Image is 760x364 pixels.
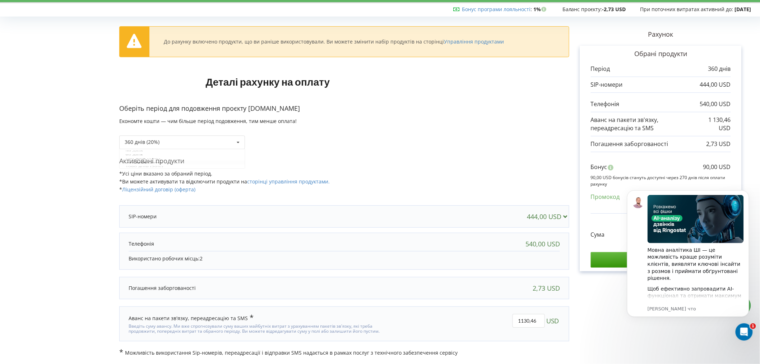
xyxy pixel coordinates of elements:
[129,213,157,220] p: SIP-номери
[119,170,212,177] span: *Усі ціни вказано за обраний період.
[750,323,756,329] span: 1
[525,240,560,247] div: 540,00 USD
[701,116,731,132] p: 1 130,46 USD
[591,252,731,267] input: Перейти до оплати
[591,140,668,148] p: Погашення заборгованості
[129,314,254,322] div: Аванс на пакети зв'язку, переадресацію та SMS
[591,193,620,201] p: Промокод
[546,314,559,328] span: USD
[591,81,623,89] p: SIP-номери
[129,240,154,247] p: Телефонія
[200,255,203,262] span: 2
[462,6,532,13] span: :
[703,163,731,171] p: 90,00 USD
[591,231,605,239] p: Сума
[562,6,602,13] span: Баланс проєкту:
[736,323,753,341] iframe: Intercom live chat
[129,285,196,292] p: Погашення заборгованості
[591,174,731,187] p: 90,00 USD бонусів стануть доступні через 270 днів після оплати рахунку
[533,6,548,13] strong: 1%
[533,285,560,292] div: 2,73 USD
[119,64,416,99] h1: Деталі рахунку на оплату
[602,6,626,13] strong: -2,73 USD
[129,322,394,334] div: Введіть суму авансу. Ми вже спрогнозували суму ваших майбутніх витрат з урахуванням пакетів зв'яз...
[591,100,620,108] p: Телефонія
[119,118,297,124] span: Економте кошти — чим більше період подовження, тим менше оплата!
[640,6,733,13] span: При поточних витратах активний до:
[616,179,760,345] iframe: Intercom notifications сообщение
[119,178,330,185] span: *Ви можете активувати та відключити продукти на
[119,156,569,166] p: Активовані продукти
[591,163,607,171] p: Бонус
[119,104,569,113] p: Оберіть період для подовження проєкту [DOMAIN_NAME]
[700,100,731,108] p: 540,00 USD
[444,38,504,45] a: Управління продуктами
[706,140,731,148] p: 2,73 USD
[164,38,504,45] div: До рахунку включено продукти, що ви раніше використовували. Ви можете змінити набір продуктів на ...
[700,81,731,89] p: 444,00 USD
[129,255,560,262] p: Використано робочих місць:
[591,116,701,132] p: Аванс на пакети зв'язку, переадресацію та SMS
[591,49,731,59] p: Обрані продукти
[527,213,570,220] div: 444,00 USD
[119,349,569,356] p: Можливість використання Sip-номерів, переадресації і відправки SMS надається в рамках послуг з те...
[591,65,610,73] p: Період
[735,6,751,13] strong: [DATE]
[462,6,530,13] a: Бонус програми лояльності
[569,30,752,39] p: Рахунок
[247,178,330,185] a: сторінці управління продуктами.
[708,65,731,73] p: 360 днів
[122,186,195,193] a: Ліцензійний договір (оферта)
[125,140,159,145] div: 360 днів (20%)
